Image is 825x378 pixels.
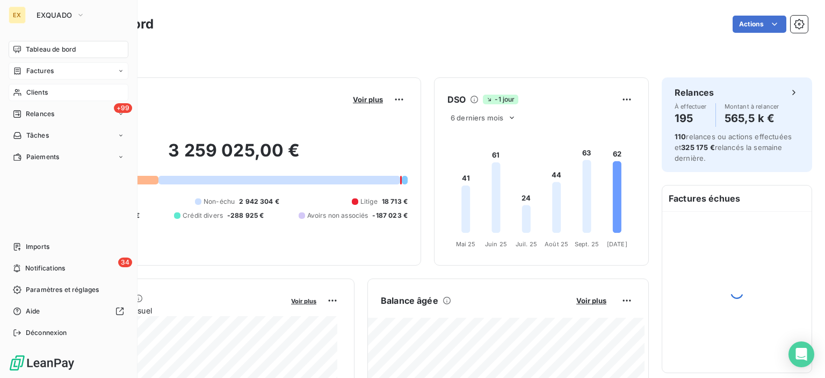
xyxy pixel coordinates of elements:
span: Tâches [26,131,49,140]
span: relances ou actions effectuées et relancés la semaine dernière. [675,132,792,162]
span: 18 713 € [382,197,408,206]
span: Déconnexion [26,328,67,338]
tspan: Juin 25 [485,240,507,248]
span: Relances [26,109,54,119]
span: 6 derniers mois [451,113,503,122]
span: Tableau de bord [26,45,76,54]
h4: 565,5 k € [725,110,779,127]
div: Open Intercom Messenger [788,341,814,367]
span: Notifications [25,263,65,273]
span: Crédit divers [183,211,223,220]
tspan: Juil. 25 [516,240,537,248]
span: -187 023 € [372,211,408,220]
span: Factures [26,66,54,76]
img: Logo LeanPay [9,354,75,372]
span: -288 925 € [227,211,264,220]
span: EXQUADO [37,11,72,19]
tspan: Mai 25 [456,240,476,248]
button: Actions [733,16,786,33]
span: Aide [26,306,40,316]
span: Voir plus [291,297,316,305]
h6: Balance âgée [381,294,438,307]
h2: 3 259 025,00 € [61,140,408,172]
span: Voir plus [576,296,606,305]
span: Non-échu [204,197,235,206]
span: 2 942 304 € [239,197,279,206]
h6: Factures échues [662,186,812,211]
span: 325 175 € [681,143,714,152]
span: À effectuer [675,103,707,110]
span: 34 [118,258,132,267]
span: -1 jour [483,95,518,104]
span: Imports [26,242,49,252]
span: Paramètres et réglages [26,285,99,295]
span: Paiements [26,152,59,162]
button: Voir plus [573,296,610,305]
span: Clients [26,88,48,97]
span: Voir plus [353,95,383,104]
span: Avoirs non associés [307,211,368,220]
a: Aide [9,303,128,320]
tspan: Sept. 25 [575,240,599,248]
button: Voir plus [288,296,320,305]
tspan: Août 25 [545,240,568,248]
span: Chiffre d'affaires mensuel [61,305,284,316]
span: +99 [114,103,132,113]
h6: Relances [675,86,714,99]
span: Litige [360,197,378,206]
span: 110 [675,132,686,141]
div: EX [9,6,26,24]
button: Voir plus [350,95,386,104]
h6: DSO [447,93,466,106]
tspan: [DATE] [607,240,627,248]
span: Montant à relancer [725,103,779,110]
h4: 195 [675,110,707,127]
